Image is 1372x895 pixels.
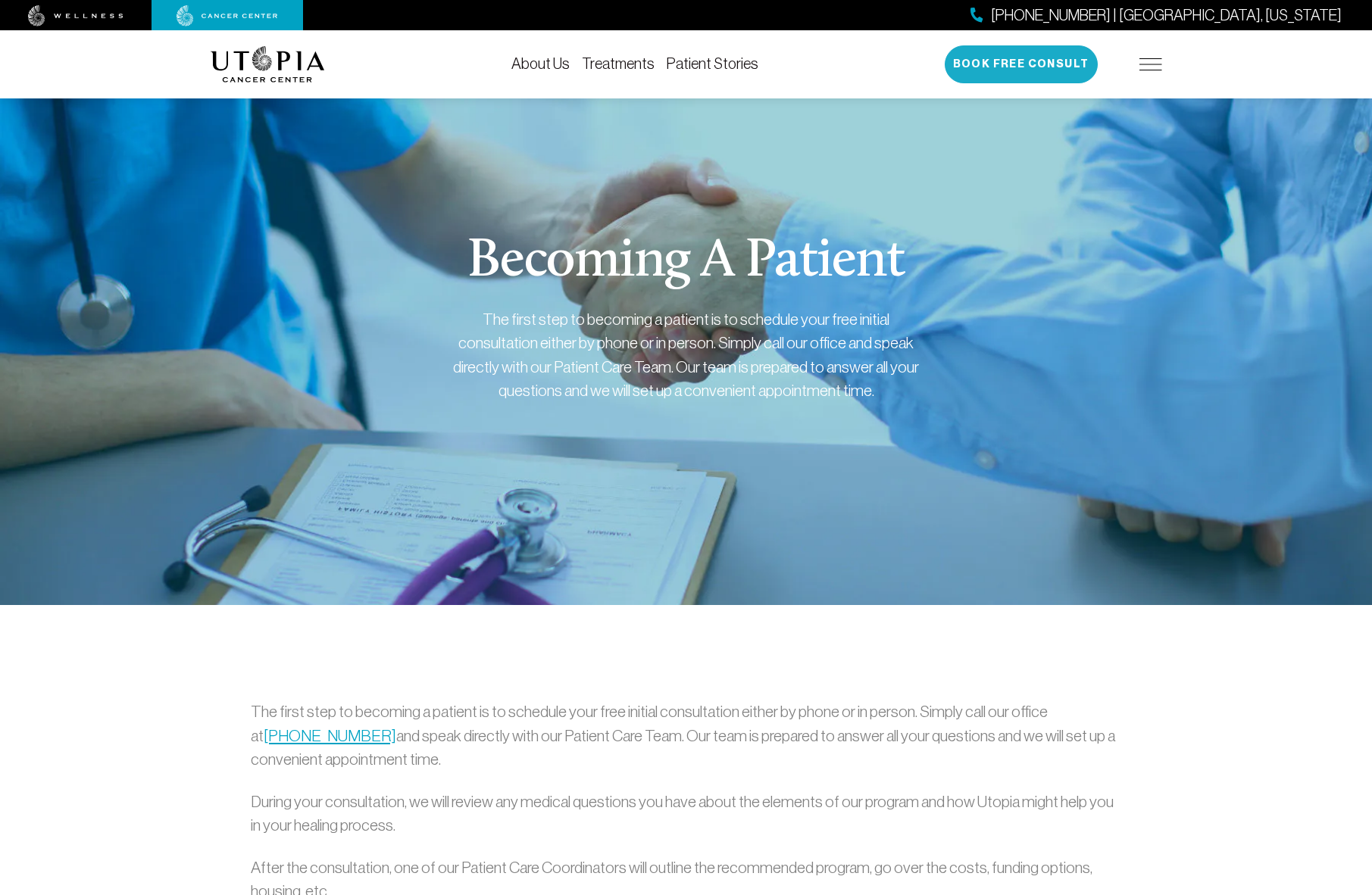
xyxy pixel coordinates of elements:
[582,55,655,72] a: Treatments
[264,727,396,744] a: [PHONE_NUMBER]
[177,5,278,27] img: cancer center
[467,235,904,289] h1: Becoming A Patient
[1139,58,1162,70] img: icon-hamburger
[970,5,1342,27] a: [PHONE_NUMBER] | [GEOGRAPHIC_DATA], [US_STATE]
[28,5,123,27] img: wellness
[452,307,921,403] div: The first step to becoming a patient is to schedule your free initial consultation either by phon...
[251,700,1121,772] p: The first step to becoming a patient is to schedule your free initial consultation either by phon...
[511,55,570,72] a: About Us
[991,5,1342,27] span: [PHONE_NUMBER] | [GEOGRAPHIC_DATA], [US_STATE]
[211,46,325,83] img: logo
[251,790,1121,837] p: During your consultation, we will review any medical questions you have about the elements of our...
[667,55,758,72] a: Patient Stories
[945,45,1098,83] button: Book Free Consult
